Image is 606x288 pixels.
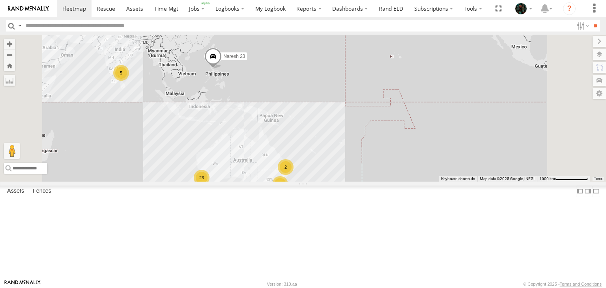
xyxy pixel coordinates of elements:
[223,54,245,59] span: Naresh 23
[594,177,602,180] a: Terms (opens in new tab)
[593,88,606,99] label: Map Settings
[4,39,15,49] button: Zoom in
[523,282,602,286] div: © Copyright 2025 -
[3,186,28,197] label: Assets
[441,176,475,182] button: Keyboard shortcuts
[576,186,584,197] label: Dock Summary Table to the Left
[278,159,294,175] div: 2
[29,186,55,197] label: Fences
[480,177,535,181] span: Map data ©2025 Google, INEGI
[592,186,600,197] label: Hide Summary Table
[563,2,576,15] i: ?
[17,20,23,32] label: Search Query
[539,177,555,181] span: 1000 km
[4,280,41,288] a: Visit our Website
[4,75,15,86] label: Measure
[574,20,591,32] label: Search Filter Options
[8,6,49,11] img: rand-logo.svg
[512,3,535,15] div: Naresh Boobalan
[267,282,297,286] div: Version: 310.aa
[584,186,592,197] label: Dock Summary Table to the Right
[4,60,15,71] button: Zoom Home
[4,49,15,60] button: Zoom out
[113,65,129,81] div: 5
[560,282,602,286] a: Terms and Conditions
[537,176,590,182] button: Map Scale: 1000 km per 79 pixels
[194,170,209,186] div: 23
[4,143,20,159] button: Drag Pegman onto the map to open Street View
[272,176,288,192] div: 5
